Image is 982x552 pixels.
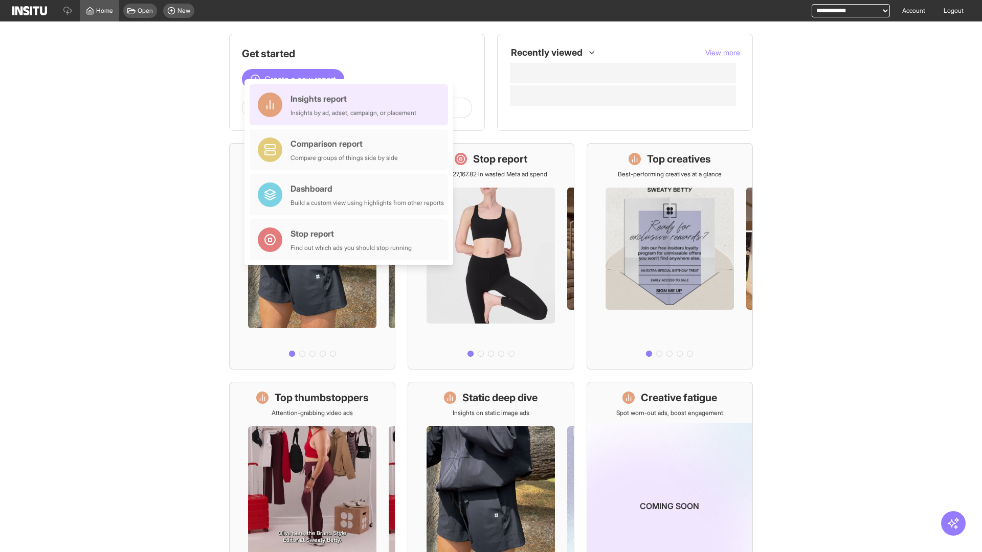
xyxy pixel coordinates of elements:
[408,143,574,370] a: Stop reportSave £27,167.82 in wasted Meta ad spend
[291,244,412,252] div: Find out which ads you should stop running
[291,154,398,162] div: Compare groups of things side by side
[705,48,740,58] button: View more
[647,152,711,166] h1: Top creatives
[453,409,529,417] p: Insights on static image ads
[291,199,444,207] div: Build a custom view using highlights from other reports
[291,137,398,150] div: Comparison report
[96,7,113,15] span: Home
[12,6,47,15] img: Logo
[587,143,753,370] a: Top creativesBest-performing creatives at a glance
[229,143,395,370] a: What's live nowSee all active ads instantly
[291,109,416,117] div: Insights by ad, adset, campaign, or placement
[473,152,527,166] h1: Stop report
[291,93,416,105] div: Insights report
[291,227,412,240] div: Stop report
[434,170,547,178] p: Save £27,167.82 in wasted Meta ad spend
[462,390,538,405] h1: Static deep dive
[138,7,153,15] span: Open
[264,73,336,85] span: Create a new report
[177,7,190,15] span: New
[705,48,740,57] span: View more
[291,182,444,195] div: Dashboard
[242,47,472,61] h1: Get started
[275,390,369,405] h1: Top thumbstoppers
[272,409,353,417] p: Attention-grabbing video ads
[242,69,344,89] button: Create a new report
[618,170,722,178] p: Best-performing creatives at a glance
